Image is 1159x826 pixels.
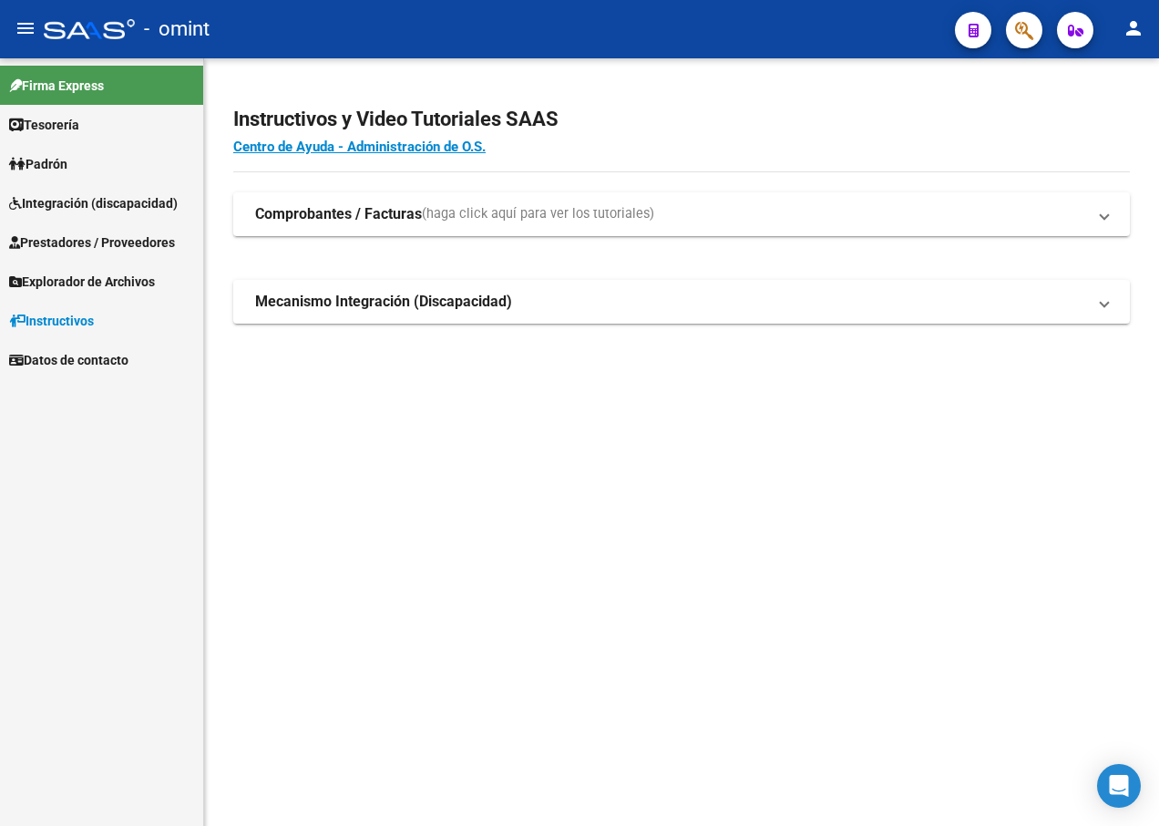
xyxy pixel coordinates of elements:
[1097,764,1141,808] div: Open Intercom Messenger
[15,17,36,39] mat-icon: menu
[9,232,175,253] span: Prestadores / Proveedores
[9,154,67,174] span: Padrón
[9,272,155,292] span: Explorador de Archivos
[233,280,1130,324] mat-expansion-panel-header: Mecanismo Integración (Discapacidad)
[255,204,422,224] strong: Comprobantes / Facturas
[1123,17,1144,39] mat-icon: person
[9,350,128,370] span: Datos de contacto
[9,76,104,96] span: Firma Express
[144,9,210,49] span: - omint
[233,102,1130,137] h2: Instructivos y Video Tutoriales SAAS
[9,311,94,331] span: Instructivos
[233,192,1130,236] mat-expansion-panel-header: Comprobantes / Facturas(haga click aquí para ver los tutoriales)
[233,139,486,155] a: Centro de Ayuda - Administración de O.S.
[9,193,178,213] span: Integración (discapacidad)
[255,292,512,312] strong: Mecanismo Integración (Discapacidad)
[422,204,654,224] span: (haga click aquí para ver los tutoriales)
[9,115,79,135] span: Tesorería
